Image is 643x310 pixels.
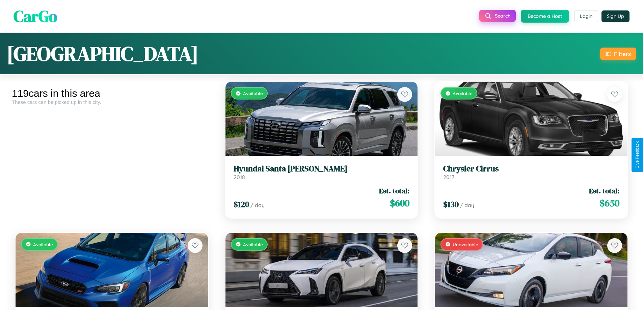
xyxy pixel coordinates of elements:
[635,141,640,169] div: Give Feedback
[443,199,459,210] span: $ 130
[14,5,57,27] span: CarGo
[453,90,473,96] span: Available
[601,10,629,22] button: Sign Up
[12,99,212,105] div: These cars can be picked up in this city.
[234,164,410,174] h3: Hyundai Santa [PERSON_NAME]
[250,202,265,208] span: / day
[521,10,569,23] button: Become a Host
[7,40,198,67] h1: [GEOGRAPHIC_DATA]
[600,48,636,60] button: Filters
[33,242,53,247] span: Available
[443,164,619,180] a: Chrysler Cirrus2017
[234,164,410,180] a: Hyundai Santa [PERSON_NAME]2018
[379,186,409,196] span: Est. total:
[599,196,619,210] span: $ 650
[243,90,263,96] span: Available
[453,242,478,247] span: Unavailable
[460,202,474,208] span: / day
[243,242,263,247] span: Available
[443,164,619,174] h3: Chrysler Cirrus
[234,199,249,210] span: $ 120
[479,10,516,22] button: Search
[390,196,409,210] span: $ 600
[589,186,619,196] span: Est. total:
[614,50,631,57] div: Filters
[495,13,510,19] span: Search
[234,174,245,180] span: 2018
[12,88,212,99] div: 119 cars in this area
[574,10,598,22] button: Login
[443,174,454,180] span: 2017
